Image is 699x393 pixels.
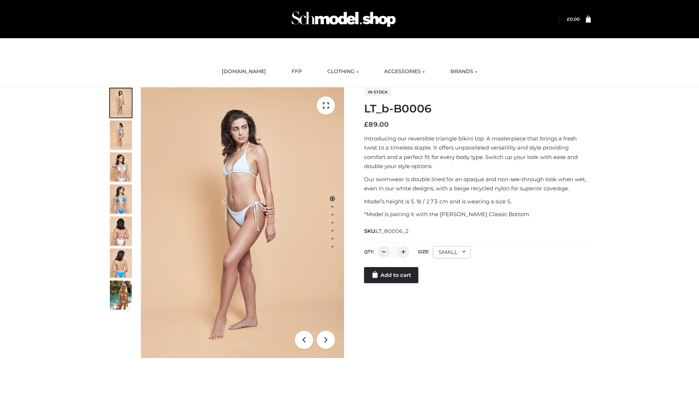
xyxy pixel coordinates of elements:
[418,249,429,254] label: Size:
[376,228,409,234] span: LT_B0006_2
[567,16,580,22] a: £0.00
[110,184,132,214] img: ArielClassicBikiniTop_CloudNine_AzureSky_OW114ECO_4-scaled.jpg
[364,120,389,128] bdi: 89.00
[216,64,272,80] a: [DOMAIN_NAME]
[110,217,132,246] img: ArielClassicBikiniTop_CloudNine_AzureSky_OW114ECO_7-scaled.jpg
[567,16,570,22] span: £
[322,64,364,80] a: CLOTHING
[364,249,374,254] label: QTY:
[286,64,307,80] a: FFP
[379,64,430,80] a: ACCESSORIES
[445,64,483,80] a: BRANDS
[364,197,591,206] p: Model’s height is 5 ‘8 / 173 cm and is wearing a size S.
[141,87,344,358] img: LT_b-B0006
[289,5,398,33] img: Schmodel Admin 964
[364,267,418,283] a: Add to cart
[110,281,132,310] img: Arieltop_CloudNine_AzureSky2.jpg
[364,120,368,128] span: £
[567,16,580,22] bdi: 0.00
[110,152,132,182] img: ArielClassicBikiniTop_CloudNine_AzureSky_OW114ECO_3-scaled.jpg
[433,246,471,258] div: SMALL
[364,175,591,193] p: Our swimwear is double lined for an opaque and non-see-through look when wet, even in our white d...
[110,120,132,150] img: ArielClassicBikiniTop_CloudNine_AzureSky_OW114ECO_2-scaled.jpg
[364,210,591,219] p: *Model is pairing it with the [PERSON_NAME] Classic Bottom
[110,88,132,118] img: ArielClassicBikiniTop_CloudNine_AzureSky_OW114ECO_1-scaled.jpg
[110,249,132,278] img: ArielClassicBikiniTop_CloudNine_AzureSky_OW114ECO_8-scaled.jpg
[364,102,591,115] h1: LT_b-B0006
[364,227,410,235] span: SKU:
[364,88,391,96] span: In stock
[364,134,591,171] p: Introducing our reversible triangle bikini top. A masterpiece that brings a fresh twist to a time...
